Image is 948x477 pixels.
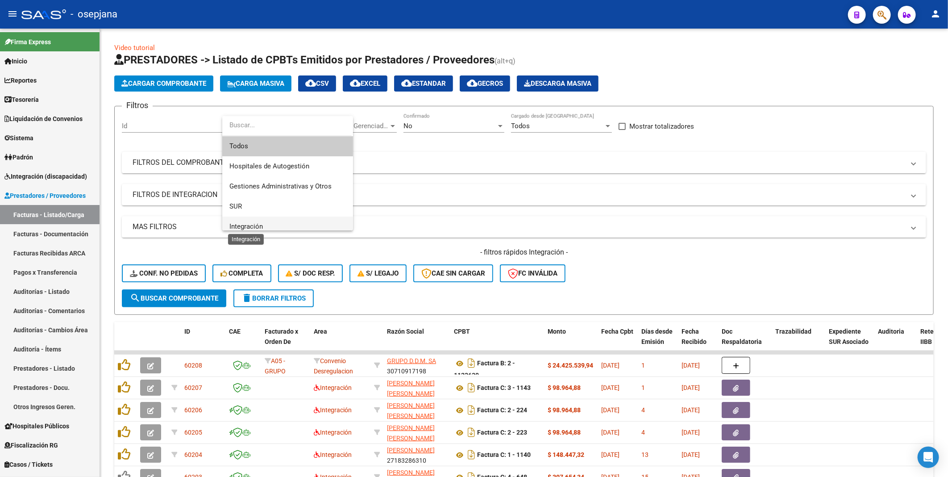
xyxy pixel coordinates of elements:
[229,182,332,190] span: Gestiones Administrativas y Otros
[229,202,242,210] span: SUR
[229,222,263,230] span: Integración
[229,136,346,156] span: Todos
[222,115,352,135] input: dropdown search
[918,447,939,468] div: Open Intercom Messenger
[229,162,309,170] span: Hospitales de Autogestión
